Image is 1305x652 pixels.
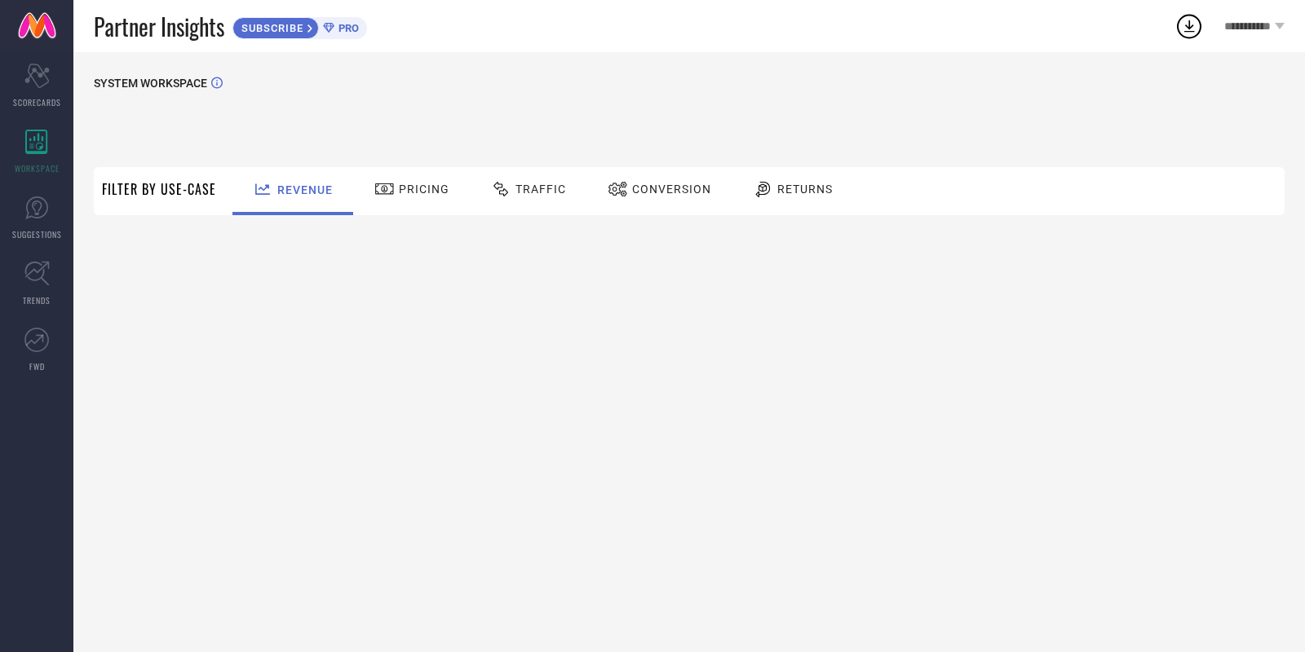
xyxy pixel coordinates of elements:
[232,13,367,39] a: SUBSCRIBEPRO
[277,183,333,196] span: Revenue
[23,294,51,306] span: TRENDS
[15,162,60,174] span: WORKSPACE
[13,96,61,108] span: SCORECARDS
[399,183,449,196] span: Pricing
[29,360,45,372] span: FWD
[102,179,216,199] span: Filter By Use-Case
[94,10,224,43] span: Partner Insights
[94,77,207,90] span: SYSTEM WORKSPACE
[515,183,566,196] span: Traffic
[12,228,62,240] span: SUGGESTIONS
[777,183,833,196] span: Returns
[233,22,307,34] span: SUBSCRIBE
[1174,11,1204,41] div: Open download list
[334,22,359,34] span: PRO
[632,183,711,196] span: Conversion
